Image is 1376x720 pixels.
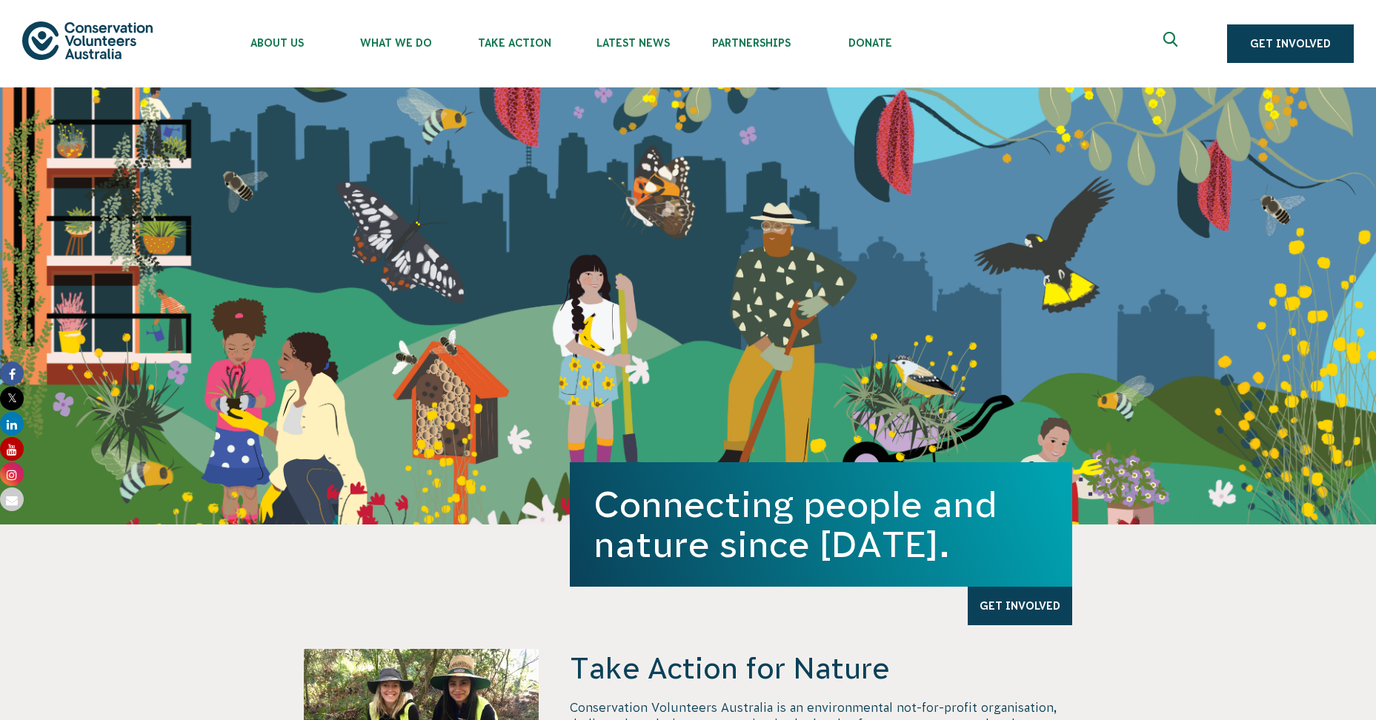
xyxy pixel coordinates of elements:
span: Partnerships [692,37,811,49]
h1: Connecting people and nature since [DATE]. [594,484,1048,564]
span: Latest News [574,37,692,49]
a: Get Involved [968,587,1072,625]
span: What We Do [336,37,455,49]
span: Donate [811,37,929,49]
button: Expand search box Close search box [1154,26,1190,61]
img: logo.svg [22,21,153,59]
span: Take Action [455,37,574,49]
a: Get Involved [1227,24,1354,63]
h4: Take Action for Nature [570,649,1072,687]
span: Expand search box [1163,32,1182,56]
span: About Us [218,37,336,49]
